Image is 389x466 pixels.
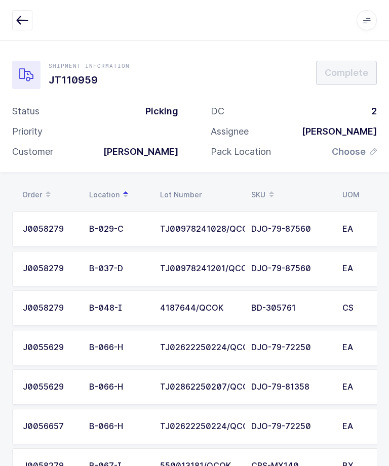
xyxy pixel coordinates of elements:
[23,304,77,313] div: J0058279
[342,191,371,199] div: UOM
[49,72,130,88] h1: JT110959
[89,383,148,392] div: B-066-H
[251,225,330,234] div: DJO-79-87560
[251,186,330,203] div: SKU
[316,61,377,85] button: Complete
[251,264,330,273] div: DJO-79-87560
[332,146,377,158] button: Choose
[342,422,371,431] div: EA
[160,383,239,392] div: TJ02862250207/QCOK
[89,304,148,313] div: B-048-I
[160,422,239,431] div: TJ02622250224/QCOK
[211,146,271,158] div: Pack Location
[342,264,371,273] div: EA
[211,125,249,138] div: Assignee
[294,125,377,138] div: [PERSON_NAME]
[160,304,239,313] div: 4187644/QCOK
[89,343,148,352] div: B-066-H
[251,304,330,313] div: BD-305761
[12,105,40,117] div: Status
[89,186,148,203] div: Location
[23,225,77,234] div: J0058279
[211,105,224,117] div: DC
[89,225,148,234] div: B-029-C
[251,383,330,392] div: DJO-79-81358
[89,422,148,431] div: B-066-H
[342,383,371,392] div: EA
[23,422,77,431] div: J0056657
[137,105,178,117] div: Picking
[160,225,239,234] div: TJ00978241028/QCOK
[160,191,239,199] div: Lot Number
[22,186,77,203] div: Order
[342,225,371,234] div: EA
[332,146,366,158] span: Choose
[23,264,77,273] div: J0058279
[251,343,330,352] div: DJO-79-72250
[12,125,43,138] div: Priority
[251,422,330,431] div: DJO-79-72250
[89,264,148,273] div: B-037-D
[23,383,77,392] div: J0055629
[342,343,371,352] div: EA
[12,146,53,158] div: Customer
[325,66,368,79] span: Complete
[371,106,377,116] span: 2
[95,146,178,158] div: [PERSON_NAME]
[160,343,239,352] div: TJ02622250224/QCOK
[160,264,239,273] div: TJ00978241201/QCOK
[342,304,371,313] div: CS
[23,343,77,352] div: J0055629
[49,62,130,70] div: Shipment Information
